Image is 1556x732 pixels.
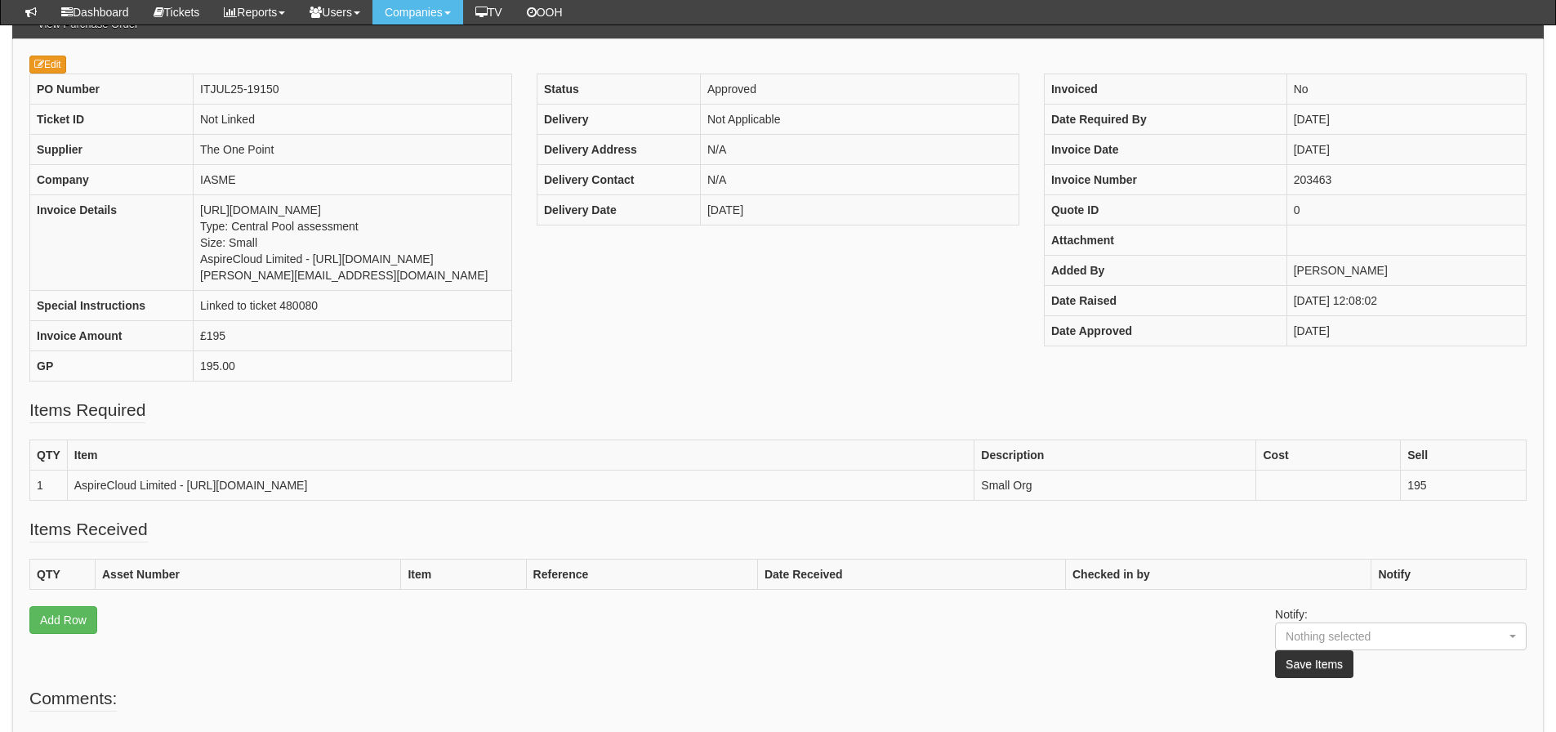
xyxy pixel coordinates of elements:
[1044,105,1286,135] th: Date Required By
[29,517,148,542] legend: Items Received
[194,351,512,382] td: 195.00
[700,135,1019,165] td: N/A
[401,560,526,590] th: Item
[1401,471,1527,501] td: 195
[30,471,68,501] td: 1
[194,195,512,291] td: [URL][DOMAIN_NAME] Type: Central Pool assessment Size: Small AspireCloud Limited - [URL][DOMAIN_N...
[30,135,194,165] th: Supplier
[1371,560,1527,590] th: Notify
[537,195,700,225] th: Delivery Date
[194,321,512,351] td: £195
[1044,286,1286,316] th: Date Raised
[29,686,117,712] legend: Comments:
[700,195,1019,225] td: [DATE]
[974,440,1256,471] th: Description
[29,606,97,634] a: Add Row
[1044,316,1286,346] th: Date Approved
[67,440,974,471] th: Item
[537,135,700,165] th: Delivery Address
[700,165,1019,195] td: N/A
[30,74,194,105] th: PO Number
[30,321,194,351] th: Invoice Amount
[700,105,1019,135] td: Not Applicable
[96,560,401,590] th: Asset Number
[700,74,1019,105] td: Approved
[537,165,700,195] th: Delivery Contact
[194,291,512,321] td: Linked to ticket 480080
[1065,560,1371,590] th: Checked in by
[30,440,68,471] th: QTY
[30,560,96,590] th: QTY
[1286,105,1526,135] td: [DATE]
[30,195,194,291] th: Invoice Details
[1044,74,1286,105] th: Invoiced
[1286,165,1526,195] td: 203463
[1286,135,1526,165] td: [DATE]
[1286,628,1485,645] div: Nothing selected
[1401,440,1527,471] th: Sell
[30,165,194,195] th: Company
[194,105,512,135] td: Not Linked
[29,56,66,74] a: Edit
[194,135,512,165] td: The One Point
[974,471,1256,501] td: Small Org
[1275,623,1527,650] button: Nothing selected
[1286,195,1526,225] td: 0
[537,105,700,135] th: Delivery
[30,351,194,382] th: GP
[1044,256,1286,286] th: Added By
[526,560,757,590] th: Reference
[30,105,194,135] th: Ticket ID
[30,291,194,321] th: Special Instructions
[1275,606,1527,678] p: Notify:
[1275,650,1353,678] button: Save Items
[1044,225,1286,256] th: Attachment
[1286,256,1526,286] td: [PERSON_NAME]
[67,471,974,501] td: AspireCloud Limited - [URL][DOMAIN_NAME]
[757,560,1065,590] th: Date Received
[1286,316,1526,346] td: [DATE]
[1256,440,1401,471] th: Cost
[1286,74,1526,105] td: No
[29,398,145,423] legend: Items Required
[1044,135,1286,165] th: Invoice Date
[194,74,512,105] td: ITJUL25-19150
[537,74,700,105] th: Status
[1044,165,1286,195] th: Invoice Number
[194,165,512,195] td: IASME
[1286,286,1526,316] td: [DATE] 12:08:02
[1044,195,1286,225] th: Quote ID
